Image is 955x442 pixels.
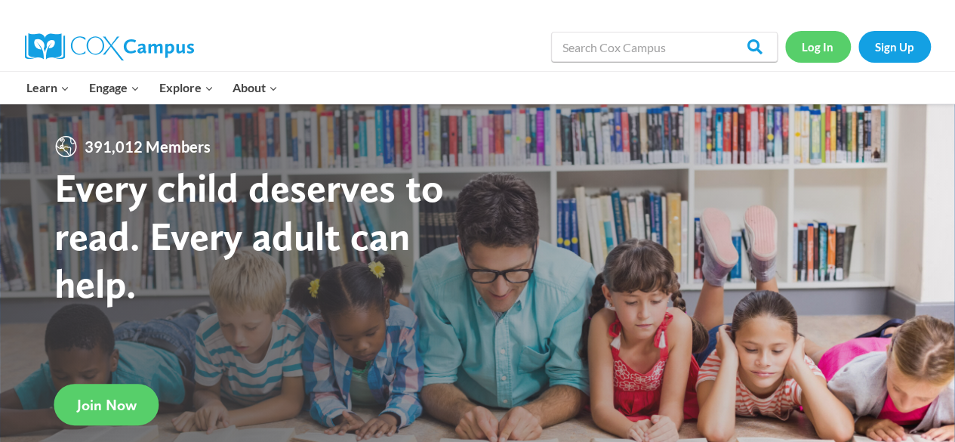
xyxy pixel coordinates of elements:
[54,384,159,425] a: Join Now
[77,396,137,414] span: Join Now
[858,31,931,62] a: Sign Up
[149,72,223,104] button: Child menu of Explore
[25,33,194,60] img: Cox Campus
[17,72,80,104] button: Child menu of Learn
[54,163,444,308] strong: Every child deserves to read. Every adult can help.
[551,32,778,62] input: Search Cox Campus
[785,31,931,62] nav: Secondary Navigation
[17,72,288,104] nav: Primary Navigation
[785,31,851,62] a: Log In
[223,72,288,104] button: Child menu of About
[79,72,149,104] button: Child menu of Engage
[79,134,217,159] span: 391,012 Members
